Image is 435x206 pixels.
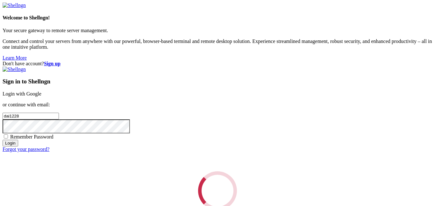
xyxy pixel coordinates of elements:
img: Shellngn [3,67,26,72]
input: Login [3,140,18,146]
input: Email address [3,113,59,119]
h4: Welcome to Shellngn! [3,15,432,21]
a: Sign up [44,61,61,66]
a: Forgot your password? [3,146,49,152]
p: or continue with email: [3,102,432,108]
a: Login with Google [3,91,41,96]
input: Remember Password [4,134,8,139]
span: Remember Password [10,134,53,139]
p: Your secure gateway to remote server management. [3,28,432,33]
a: Learn More [3,55,27,60]
h3: Sign in to Shellngn [3,78,432,85]
img: Shellngn [3,3,26,8]
div: Don't have account? [3,61,432,67]
p: Connect and control your servers from anywhere with our powerful, browser-based terminal and remo... [3,39,432,50]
